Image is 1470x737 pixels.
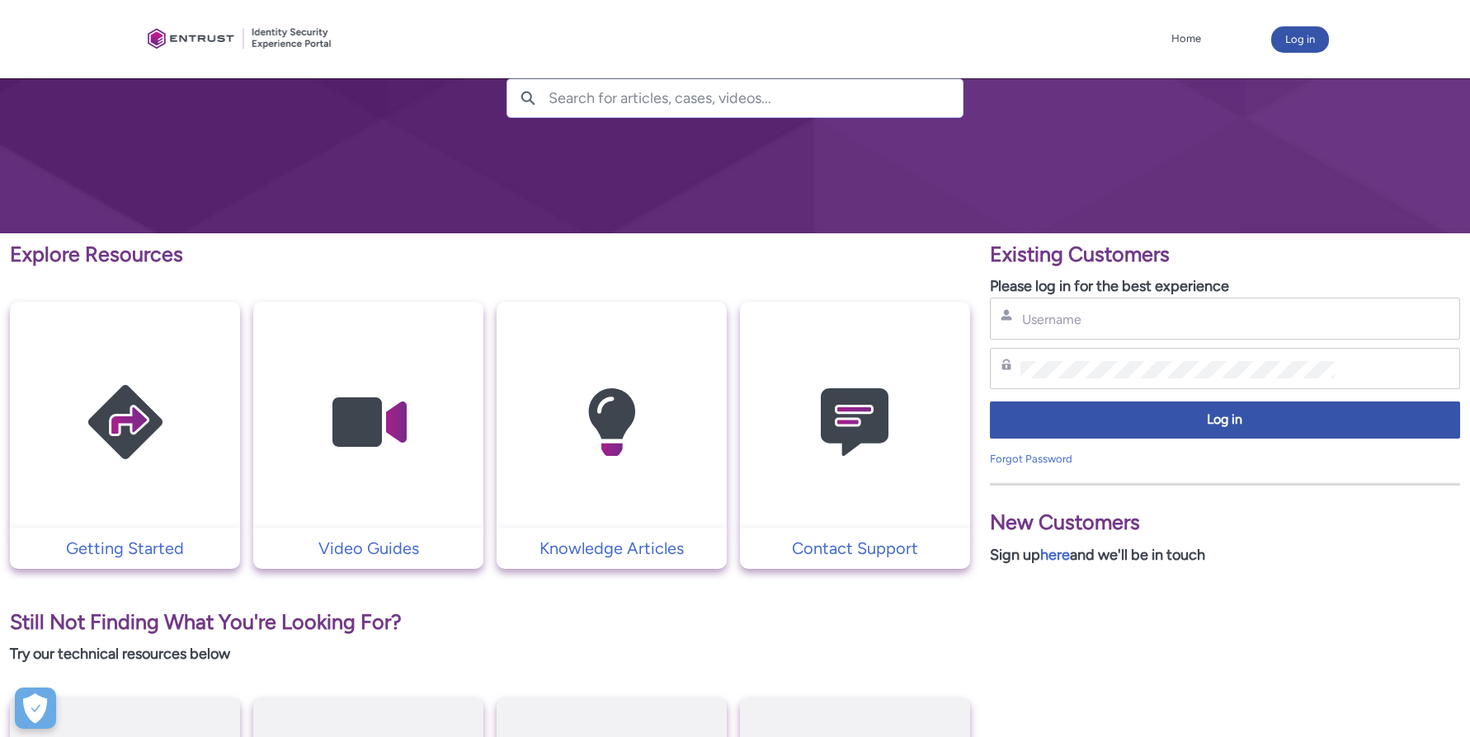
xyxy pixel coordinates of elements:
button: Log in [990,401,1460,439]
p: New Customers [990,507,1460,538]
p: Please log in for the best experience [990,275,1460,298]
div: Cookie Preferences [15,688,56,729]
img: Knowledge Articles [533,334,690,511]
p: Explore Resources [10,239,970,270]
a: Knowledge Articles [497,536,727,561]
img: Video Guides [290,334,447,511]
p: Getting Started [18,536,232,561]
button: Log in [1271,26,1329,53]
p: Existing Customers [990,239,1460,270]
p: Still Not Finding What You're Looking For? [10,607,970,638]
p: Try our technical resources below [10,643,970,665]
a: Contact Support [740,536,970,561]
img: Contact Support [776,334,933,511]
input: Username [1020,311,1335,328]
p: Knowledge Articles [505,536,719,561]
img: Getting Started [47,334,204,511]
input: Search for articles, cases, videos... [549,79,963,117]
span: Log in [1001,411,1449,430]
button: Search [507,79,549,117]
p: Sign up and we'll be in touch [990,544,1460,566]
p: Video Guides [261,536,475,561]
a: Forgot Password [990,453,1072,465]
a: here [1040,546,1070,564]
button: Open Preferences [15,688,56,729]
p: Contact Support [748,536,962,561]
a: Video Guides [253,536,483,561]
a: Home [1167,26,1205,51]
a: Getting Started [10,536,240,561]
